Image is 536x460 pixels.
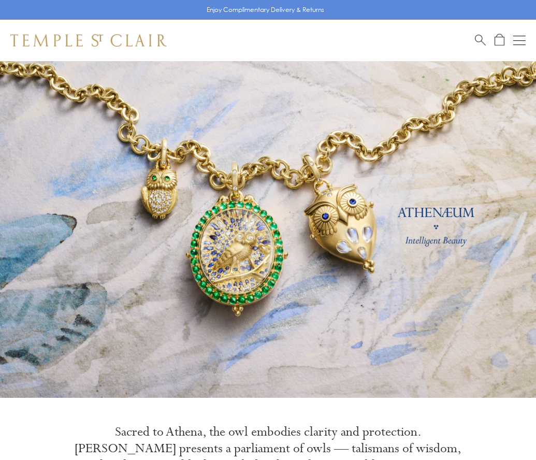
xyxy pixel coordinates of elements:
button: Open navigation [513,34,526,47]
a: Open Shopping Bag [495,34,504,47]
p: Enjoy Complimentary Delivery & Returns [207,5,324,15]
img: Temple St. Clair [10,34,167,47]
a: Search [475,34,486,47]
